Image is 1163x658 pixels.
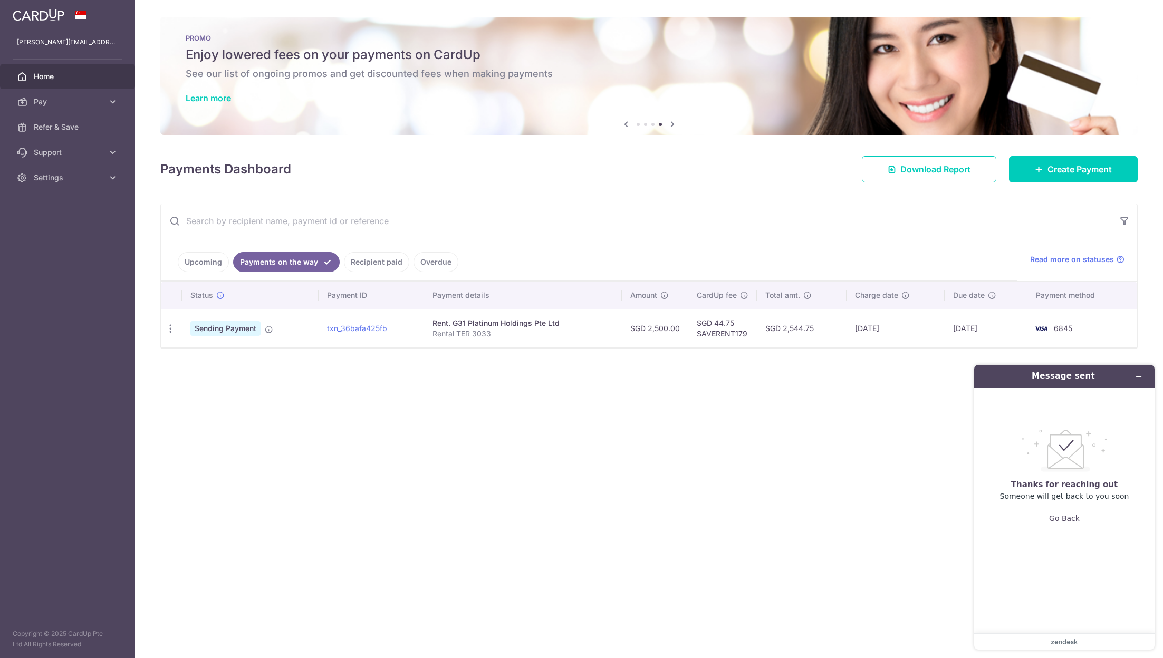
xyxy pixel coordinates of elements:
[1030,254,1114,265] span: Read more on statuses
[34,147,103,158] span: Support
[622,309,688,347] td: SGD 2,500.00
[233,252,340,272] a: Payments on the way
[765,290,800,301] span: Total amt.
[1047,163,1112,176] span: Create Payment
[34,96,103,107] span: Pay
[1027,282,1137,309] th: Payment method
[432,318,613,328] div: Rent. G31 Platinum Holdings Pte Ltd
[847,309,945,347] td: [DATE]
[757,309,847,347] td: SGD 2,544.75
[1030,254,1124,265] a: Read more on statuses
[1031,322,1052,335] img: Bank Card
[1054,324,1072,333] span: 6845
[432,328,613,339] p: Rental TER 3033
[161,204,1112,238] input: Search by recipient name, payment id or reference
[34,172,103,183] span: Settings
[160,17,1138,135] img: Latest Promos banner
[34,122,103,132] span: Refer & Save
[697,290,737,301] span: CardUp fee
[862,156,996,182] a: Download Report
[966,356,1163,658] iframe: Find more information here
[424,282,621,309] th: Payment details
[855,290,898,301] span: Charge date
[34,71,103,82] span: Home
[160,160,291,179] h4: Payments Dashboard
[13,8,64,21] img: CardUp
[945,309,1027,347] td: [DATE]
[190,290,213,301] span: Status
[186,93,231,103] a: Learn more
[17,37,118,47] p: [PERSON_NAME][EMAIL_ADDRESS][DOMAIN_NAME]
[327,324,387,333] a: txn_36bafa425fb
[190,321,261,336] span: Sending Payment
[688,309,757,347] td: SGD 44.75 SAVERENT179
[319,282,424,309] th: Payment ID
[344,252,409,272] a: Recipient paid
[186,46,1112,63] h5: Enjoy lowered fees on your payments on CardUp
[186,67,1112,80] h6: See our list of ongoing promos and get discounted fees when making payments
[953,290,985,301] span: Due date
[630,290,657,301] span: Amount
[178,252,229,272] a: Upcoming
[186,34,1112,42] p: PROMO
[1009,156,1138,182] a: Create Payment
[900,163,970,176] span: Download Report
[414,252,458,272] a: Overdue
[24,7,46,17] span: Help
